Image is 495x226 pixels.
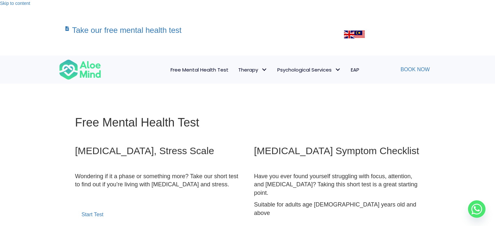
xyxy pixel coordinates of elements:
p: Suitable for adults age [DEMOGRAPHIC_DATA] years old and above [254,201,420,217]
span: EAP [351,66,359,73]
a: Take our free mental health test [59,20,260,43]
span: Start Test [82,212,103,217]
span: Free Mental Health Test [75,116,199,129]
img: en [344,29,354,40]
span: Psychological Services: submenu [333,65,343,74]
a: Start Test [75,205,110,224]
span: [MEDICAL_DATA], Stress Scale [75,145,214,156]
a: Psychological ServicesPsychological Services: submenu [272,63,346,76]
a: English [344,31,354,36]
img: Aloe mind Logo [59,59,101,80]
img: ms [354,29,365,40]
span: Free Mental Health Test [171,66,228,73]
a: TherapyTherapy: submenu [233,63,272,76]
a: Free Mental Health Test [166,63,233,76]
span: Therapy: submenu [260,65,269,74]
h3: Take our free mental health test [72,26,253,34]
p: Have you ever found yourself struggling with focus, attention, and [MEDICAL_DATA]? Taking this sh... [254,172,420,197]
span: Therapy [238,66,268,73]
span: [MEDICAL_DATA] Symptom Checklist [254,145,419,156]
span: Book Now [401,67,430,72]
a: Malay [354,31,365,36]
span: Psychological Services [277,66,341,73]
a: Whatsapp [468,200,486,218]
nav: Menu [110,63,364,76]
a: EAP [346,63,364,76]
a: Book Now [394,63,436,76]
p: Wondering if it a phase or something more? Take our short test to find out if you’re living with ... [75,172,241,189]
